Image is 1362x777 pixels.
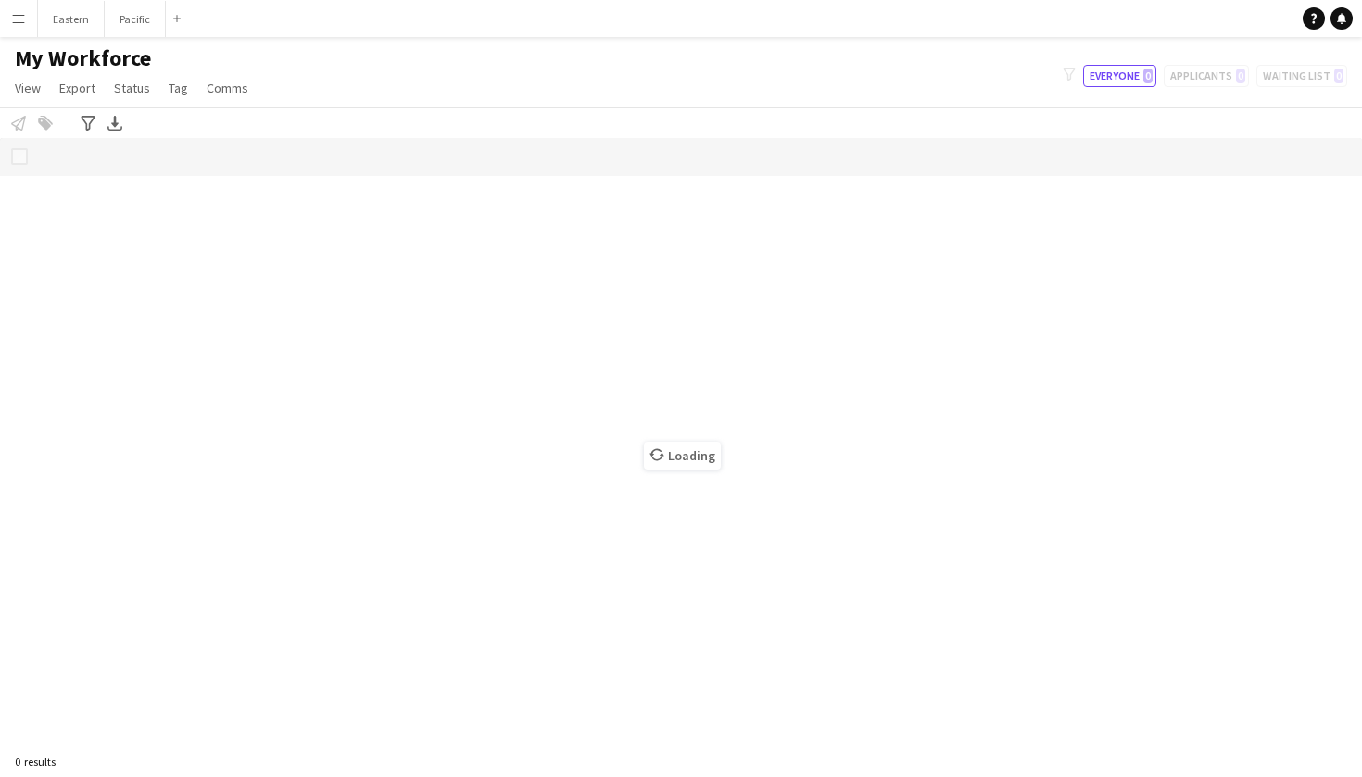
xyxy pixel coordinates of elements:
span: Tag [169,80,188,96]
span: Status [114,80,150,96]
button: Eastern [38,1,105,37]
button: Pacific [105,1,166,37]
a: Comms [199,76,256,100]
app-action-btn: Export XLSX [104,112,126,134]
span: Export [59,80,95,96]
app-action-btn: Advanced filters [77,112,99,134]
span: Loading [644,442,721,470]
a: Tag [161,76,195,100]
span: 0 [1143,69,1153,83]
span: My Workforce [15,44,151,72]
a: Export [52,76,103,100]
a: Status [107,76,158,100]
button: Everyone0 [1083,65,1156,87]
a: View [7,76,48,100]
span: Comms [207,80,248,96]
span: View [15,80,41,96]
